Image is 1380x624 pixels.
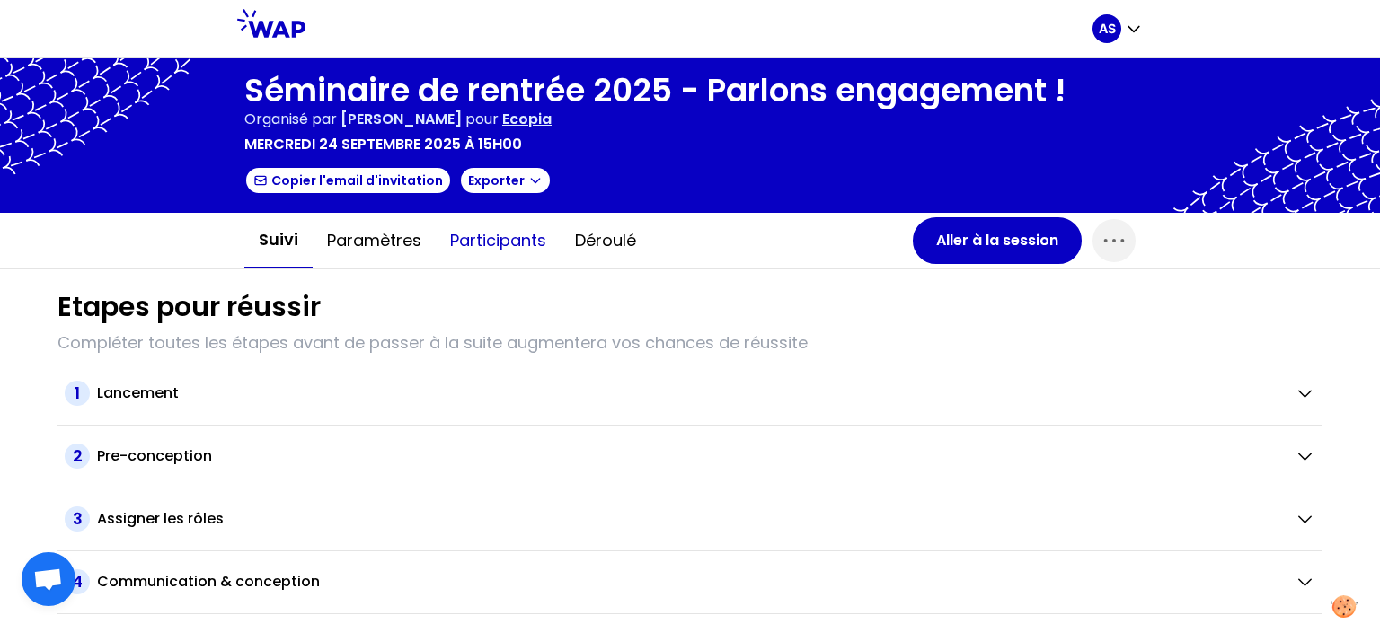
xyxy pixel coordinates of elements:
[244,134,522,155] p: mercredi 24 septembre 2025 à 15h00
[65,381,1315,406] button: 1Lancement
[465,109,499,130] p: pour
[459,166,552,195] button: Exporter
[244,166,452,195] button: Copier l'email d'invitation
[65,444,1315,469] button: 2Pre-conception
[65,444,90,469] span: 2
[97,571,320,593] h2: Communication & conception
[97,445,212,467] h2: Pre-conception
[97,508,224,530] h2: Assigner les rôles
[913,217,1082,264] button: Aller à la session
[313,214,436,268] button: Paramètres
[57,330,1322,356] p: Compléter toutes les étapes avant de passer à la suite augmentera vos chances de réussite
[436,214,561,268] button: Participants
[561,214,650,268] button: Déroulé
[65,506,90,532] span: 3
[65,569,1315,594] button: 4Communication & conception
[1099,20,1116,38] p: AS
[22,552,75,606] div: Ouvrir le chat
[57,291,321,323] h1: Etapes pour réussir
[341,109,462,129] span: [PERSON_NAME]
[1092,14,1143,43] button: AS
[65,506,1315,532] button: 3Assigner les rôles
[97,382,179,404] h2: Lancement
[502,109,552,130] p: Ecopia
[65,569,90,594] span: 4
[244,73,1066,109] h1: Séminaire de rentrée 2025 - Parlons engagement !
[65,381,90,406] span: 1
[244,213,313,268] button: Suivi
[244,109,337,130] p: Organisé par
